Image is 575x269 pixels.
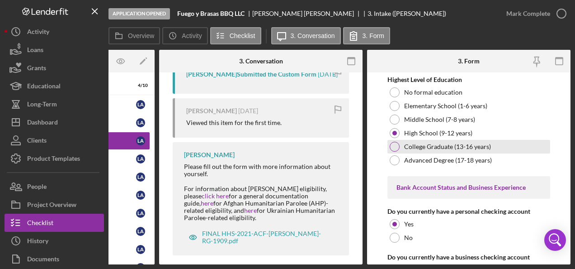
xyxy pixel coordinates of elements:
button: Activity [162,27,207,44]
button: Grants [5,59,104,77]
label: Activity [182,32,202,39]
div: L A [136,209,145,218]
div: History [27,232,48,252]
div: L A [136,154,145,163]
div: [PERSON_NAME] [PERSON_NAME] [252,10,362,17]
div: Product Templates [27,149,80,170]
div: L A [136,227,145,236]
div: People [27,178,47,198]
div: 3. Form [458,58,480,65]
label: Middle School (7-8 years) [404,116,475,123]
div: Educational [27,77,61,97]
div: Checklist [27,214,53,234]
div: Do you currently have a business checking account [387,254,550,261]
button: Clients [5,131,104,149]
div: Grants [27,59,46,79]
div: [PERSON_NAME] [186,107,237,115]
div: Highest Level of Education [387,76,550,83]
div: Clients [27,131,47,152]
button: 3. Form [343,27,390,44]
label: No [404,234,413,241]
div: Loans [27,41,43,61]
b: Fuego y Brasas BBQ LLC [177,10,245,17]
time: 2025-09-05 18:04 [238,107,258,115]
div: 3. Intake ([PERSON_NAME]) [368,10,446,17]
button: Educational [5,77,104,95]
label: Elementary School (1-6 years) [404,102,487,110]
div: Viewed this item for the first time. [186,119,282,126]
button: Product Templates [5,149,104,168]
a: here [201,199,213,207]
div: Mark Complete [506,5,550,23]
div: Project Overview [27,196,76,216]
button: Documents [5,250,104,268]
label: Advanced Degree (17-18 years) [404,157,492,164]
button: Mark Complete [497,5,570,23]
div: For information about [PERSON_NAME] eligibility, please for a general documentation guide, for Af... [184,185,340,221]
label: College Graduate (13-16 years) [404,143,491,150]
div: L A [136,191,145,200]
label: Yes [404,221,414,228]
div: Open Intercom Messenger [544,229,566,251]
div: L A [136,100,145,109]
button: 3. Conversation [271,27,341,44]
button: Activity [5,23,104,41]
button: Dashboard [5,113,104,131]
label: 3. Conversation [291,32,335,39]
div: FINAL HHS-2021-ACF-[PERSON_NAME]-RG-1909.pdf [202,230,331,245]
div: L A [136,118,145,127]
button: FINAL HHS-2021-ACF-[PERSON_NAME]-RG-1909.pdf [184,228,335,246]
button: Project Overview [5,196,104,214]
button: Long-Term [5,95,104,113]
button: Checklist [210,27,261,44]
button: Loans [5,41,104,59]
div: Activity [27,23,49,43]
time: 2025-09-05 18:15 [318,71,338,78]
div: L A [136,136,145,145]
div: 4 / 10 [132,83,148,88]
div: L A [136,245,145,254]
div: L A [136,173,145,182]
div: Long-Term [27,95,57,115]
div: Do you currently have a personal checking account [387,208,550,215]
button: Overview [108,27,160,44]
div: Application Opened [108,8,170,19]
div: Please fill out the form with more information about yourself. [184,163,340,178]
label: 3. Form [363,32,384,39]
label: High School (9-12 years) [404,130,472,137]
div: [PERSON_NAME] Submitted the Custom Form [186,71,316,78]
div: Dashboard [27,113,58,134]
button: Checklist [5,214,104,232]
label: Checklist [230,32,255,39]
div: [PERSON_NAME] [184,151,235,159]
label: No formal education [404,89,462,96]
div: 3. Conversation [239,58,283,65]
div: Bank Account Status and Business Experience [396,184,541,191]
label: Overview [128,32,154,39]
button: History [5,232,104,250]
a: click here [202,192,229,200]
button: People [5,178,104,196]
a: here [244,207,257,214]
